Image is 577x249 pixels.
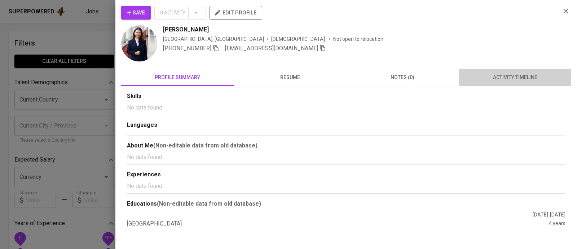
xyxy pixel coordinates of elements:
span: [PHONE_NUMBER] [163,45,211,52]
b: (Non-editable data from old database) [153,142,257,149]
span: [DATE] - [DATE] [533,212,565,218]
button: Save [121,6,151,20]
span: activity timeline [463,73,567,82]
p: No data found. [127,103,565,112]
p: Not open to relocation [333,35,383,43]
span: [DEMOGRAPHIC_DATA] [271,35,326,43]
div: [GEOGRAPHIC_DATA], [GEOGRAPHIC_DATA] [163,35,264,43]
div: Experiences [127,171,565,179]
div: Educations [127,199,565,208]
p: No data found. [127,153,565,162]
button: edit profile [210,6,262,20]
span: edit profile [215,8,256,17]
span: Save [127,8,145,17]
span: [PERSON_NAME] [163,25,209,34]
b: (Non-editable data from old database) [157,200,261,207]
div: Skills [127,92,565,100]
img: 4d7c1bf32d3041a1b61c269f3f85c883.jpg [121,25,157,61]
span: notes (0) [351,73,454,82]
a: edit profile [210,9,262,15]
div: About Me [127,141,565,150]
span: profile summary [125,73,229,82]
div: [GEOGRAPHIC_DATA] [127,220,549,228]
p: No data found. [127,182,565,190]
div: 4 years [549,220,565,228]
span: [EMAIL_ADDRESS][DOMAIN_NAME] [225,45,318,52]
div: Languages [127,121,565,129]
span: resume [238,73,342,82]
